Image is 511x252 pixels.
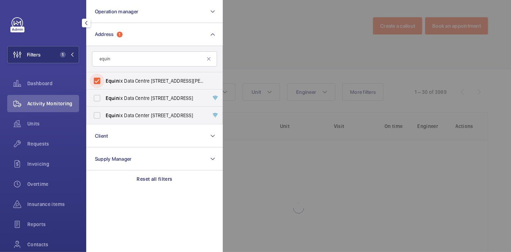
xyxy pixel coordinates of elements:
[27,120,79,127] span: Units
[27,140,79,147] span: Requests
[27,201,79,208] span: Insurance items
[60,52,66,58] span: 1
[27,80,79,87] span: Dashboard
[27,241,79,248] span: Contacts
[7,46,79,63] button: Filters1
[27,160,79,168] span: Invoicing
[27,51,41,58] span: Filters
[27,180,79,188] span: Overtime
[27,221,79,228] span: Reports
[27,100,79,107] span: Activity Monitoring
